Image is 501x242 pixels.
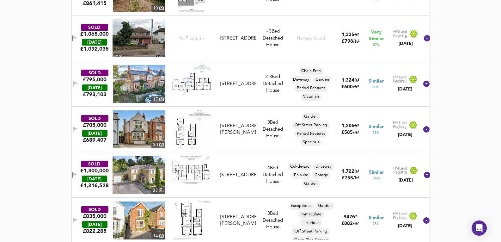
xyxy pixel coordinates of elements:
[294,85,328,91] span: Period Features
[302,180,320,188] div: Garden
[342,33,354,37] span: 1,335
[393,212,418,220] img: Land Registry
[151,187,165,194] div: 33
[80,182,109,189] span: £ 1,316,528
[354,78,359,83] span: ft²
[220,35,256,42] div: [STREET_ADDRESS]
[82,39,107,46] div: [DATE]
[299,67,323,75] div: Chain Free
[292,228,330,235] div: Off Street Parking
[354,170,359,174] span: ft²
[113,110,165,148] img: property thumbnail
[300,140,321,145] span: Spacious
[354,124,359,128] span: ft²
[81,24,108,31] div: SOLD
[288,202,314,210] div: Exceptional
[353,131,359,135] span: / ft²
[113,19,165,57] img: streetview
[423,126,430,133] svg: Show Details
[302,181,320,187] span: Garden
[218,214,259,227] div: 59 Beauchamp Road, KT8 2PG
[352,215,357,219] span: ft²
[83,137,107,144] span: £ 689,407
[72,16,430,61] div: SOLD£1,065,000 [DATE]£1,092,035No Floorplan[STREET_ADDRESS]~3Bed Detached HouseNo tags found1,335...
[83,76,107,83] div: £795,000
[341,85,359,90] span: £ 600
[373,221,379,226] span: 73 %
[300,220,322,226] span: Luxurious
[472,220,487,236] div: Open Intercom Messenger
[298,212,324,217] span: Immaculate
[312,172,331,178] span: Garage
[83,213,107,220] div: £835,000
[393,40,418,47] div: [DATE]
[83,122,107,129] div: £705,000
[369,215,384,221] span: Similar
[72,107,430,152] div: SOLD£705,000 [DATE]£689,407property thumbnail 30 Floorplan[STREET_ADDRESS][PERSON_NAME]3Bed Detac...
[259,165,287,185] div: 4 Bed Detached House
[288,164,312,170] span: Cul-de-sac
[373,85,379,90] span: 80 %
[353,176,359,180] span: / ft²
[259,28,287,48] div: Detached House
[393,132,418,138] div: [DATE]
[220,214,256,227] div: [STREET_ADDRESS][PERSON_NAME]
[82,176,107,182] div: [DATE]
[315,203,334,209] span: Garden
[218,123,259,136] div: 344 Walton Road, KT8 2JD
[423,217,430,224] svg: Show Details
[113,110,165,148] a: property thumbnail 30
[342,39,359,44] span: £ 798
[259,210,287,231] div: 3 Bed Detached House
[393,166,418,175] img: Land Registry
[81,206,108,213] div: SOLD
[259,119,287,140] div: 3 Bed Detached House
[393,30,418,38] img: Land Registry
[302,114,320,120] span: Garden
[259,74,287,80] div: Rightmove thinks this is a 3 bed but Zoopla states 2 bed, so we're showing you both here
[353,222,359,226] span: / ft²
[220,81,256,87] div: [STREET_ADDRESS]
[354,33,359,37] span: ft²
[81,115,108,122] div: SOLD
[82,130,107,137] div: [DATE]
[72,152,430,198] div: SOLD£1,300,000 [DATE]£1,316,528property thumbnail 33 Floorplan[STREET_ADDRESS]4Bed Detached House...
[423,171,431,179] svg: Show Details
[302,113,320,121] div: Garden
[82,221,107,228] div: [DATE]
[342,124,354,128] span: 1,206
[369,29,384,42] span: Very Similar
[83,228,107,235] span: £ 822,285
[373,130,379,135] span: 78 %
[353,40,359,44] span: / ft²
[393,177,418,183] div: [DATE]
[113,65,165,103] a: property thumbnail 17
[313,164,334,170] span: Driveway
[291,172,311,178] span: En-suite
[301,93,321,101] div: Victorian
[151,233,165,239] div: 14
[423,34,431,42] svg: Show Details
[81,70,108,76] div: SOLD
[294,84,328,92] div: Period Features
[301,94,321,100] span: Victorian
[294,130,328,138] div: Period Features
[423,80,430,88] svg: Show Details
[300,219,322,227] div: Luxurious
[298,211,324,218] div: Immaculate
[173,65,211,94] img: Floorplan
[151,141,165,148] div: 30
[113,156,165,194] a: property thumbnail 33
[220,172,256,178] div: [STREET_ADDRESS]
[300,139,321,146] div: Spacious
[80,31,109,38] div: £1,065,000
[172,156,210,183] img: Floorplan
[369,169,384,176] span: Similar
[83,91,107,98] span: £ 793,103
[113,202,165,239] img: property thumbnail
[173,110,211,148] img: Floorplan
[393,121,418,129] img: Land Registry
[259,28,287,35] div: ~3 Bed
[290,76,312,84] div: Driveway
[80,167,109,174] div: £1,300,000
